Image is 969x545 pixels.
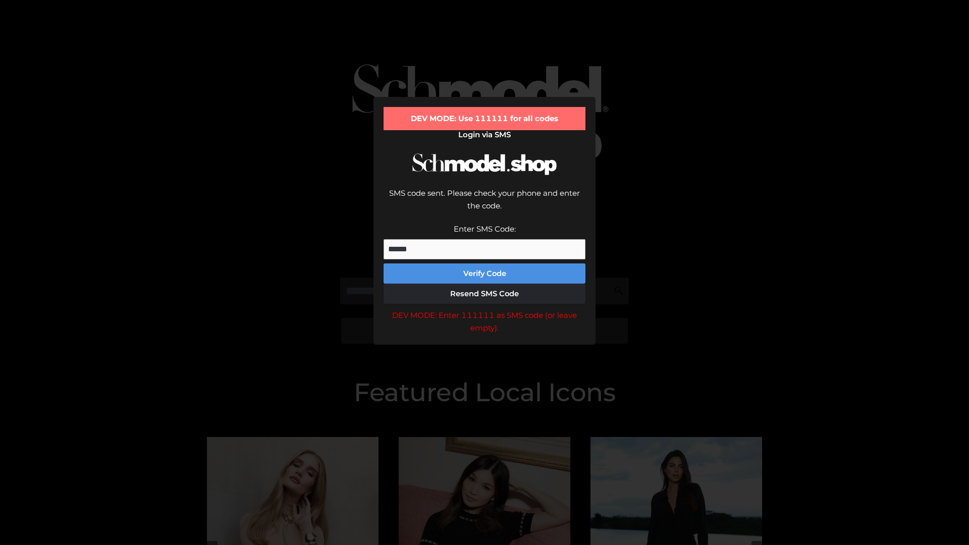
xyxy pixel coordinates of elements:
button: Resend SMS Code [384,284,585,304]
div: SMS code sent. Please check your phone and enter the code. [384,187,585,223]
label: Enter SMS Code: [454,224,516,234]
img: Schmodel Logo [409,144,560,184]
button: Verify Code [384,263,585,284]
div: DEV MODE: Enter 111111 as SMS code (or leave empty). [384,309,585,335]
div: DEV MODE: Use 111111 for all codes [384,107,585,130]
h2: Login via SMS [384,130,585,139]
